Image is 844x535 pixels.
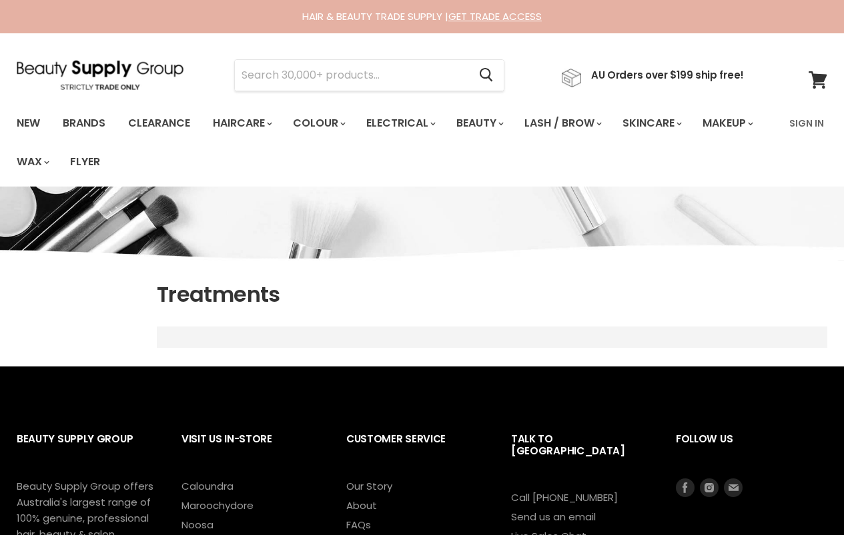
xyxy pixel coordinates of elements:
[514,109,610,137] a: Lash / Brow
[446,109,512,137] a: Beauty
[181,518,214,532] a: Noosa
[676,422,827,478] h2: Follow us
[346,422,484,478] h2: Customer Service
[157,280,827,308] h1: Treatments
[181,498,254,512] a: Maroochydore
[235,60,468,91] input: Search
[7,104,781,181] ul: Main menu
[234,59,504,91] form: Product
[346,498,377,512] a: About
[7,148,57,176] a: Wax
[118,109,200,137] a: Clearance
[511,422,649,490] h2: Talk to [GEOGRAPHIC_DATA]
[693,109,761,137] a: Makeup
[60,148,110,176] a: Flyer
[511,490,618,504] a: Call [PHONE_NUMBER]
[468,60,504,91] button: Search
[612,109,690,137] a: Skincare
[448,9,542,23] a: GET TRADE ACCESS
[17,422,155,478] h2: Beauty Supply Group
[53,109,115,137] a: Brands
[283,109,354,137] a: Colour
[181,422,320,478] h2: Visit Us In-Store
[7,109,50,137] a: New
[181,479,234,493] a: Caloundra
[346,518,371,532] a: FAQs
[346,479,392,493] a: Our Story
[203,109,280,137] a: Haircare
[781,109,832,137] a: Sign In
[356,109,444,137] a: Electrical
[511,510,596,524] a: Send us an email
[777,472,831,522] iframe: Gorgias live chat messenger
